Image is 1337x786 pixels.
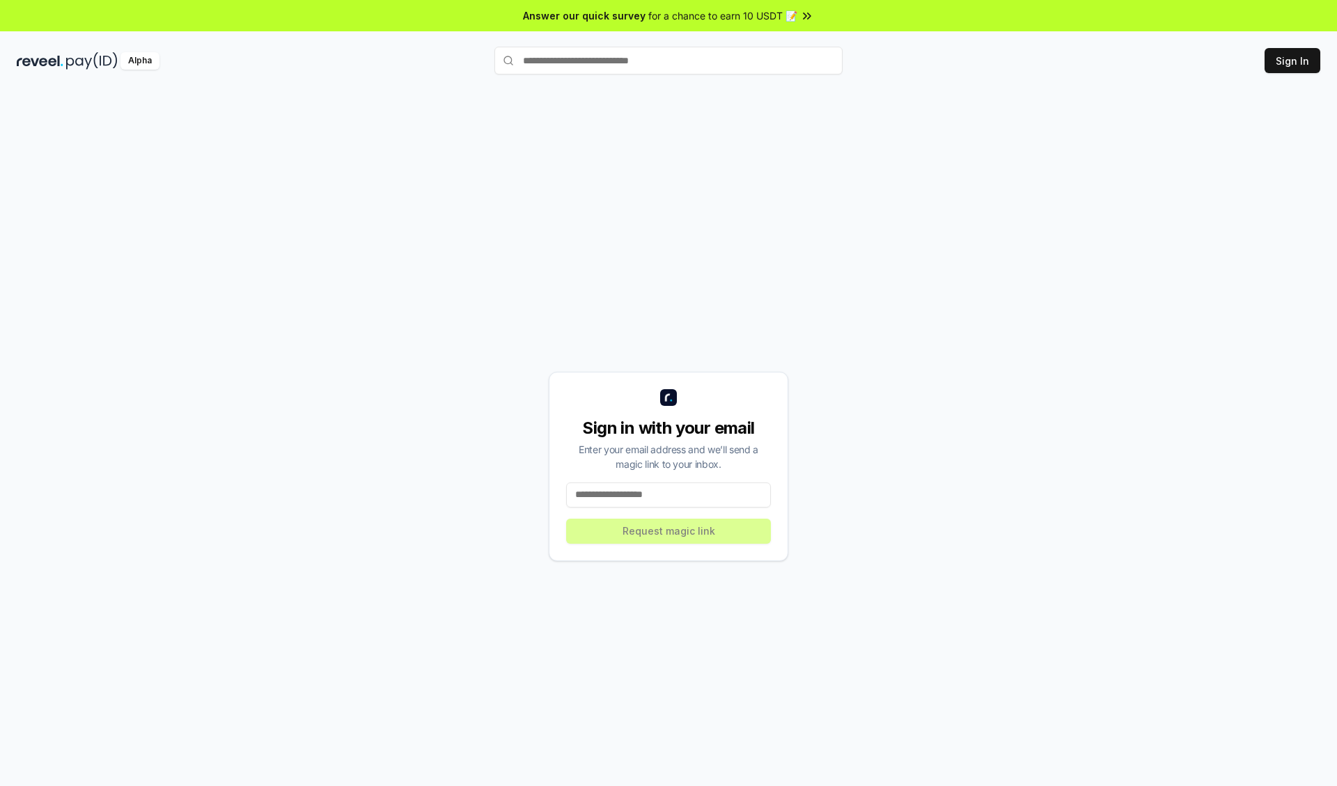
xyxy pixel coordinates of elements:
div: Sign in with your email [566,417,771,439]
span: Answer our quick survey [523,8,646,23]
img: pay_id [66,52,118,70]
img: logo_small [660,389,677,406]
span: for a chance to earn 10 USDT 📝 [648,8,797,23]
div: Alpha [120,52,159,70]
img: reveel_dark [17,52,63,70]
button: Sign In [1265,48,1320,73]
div: Enter your email address and we’ll send a magic link to your inbox. [566,442,771,471]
